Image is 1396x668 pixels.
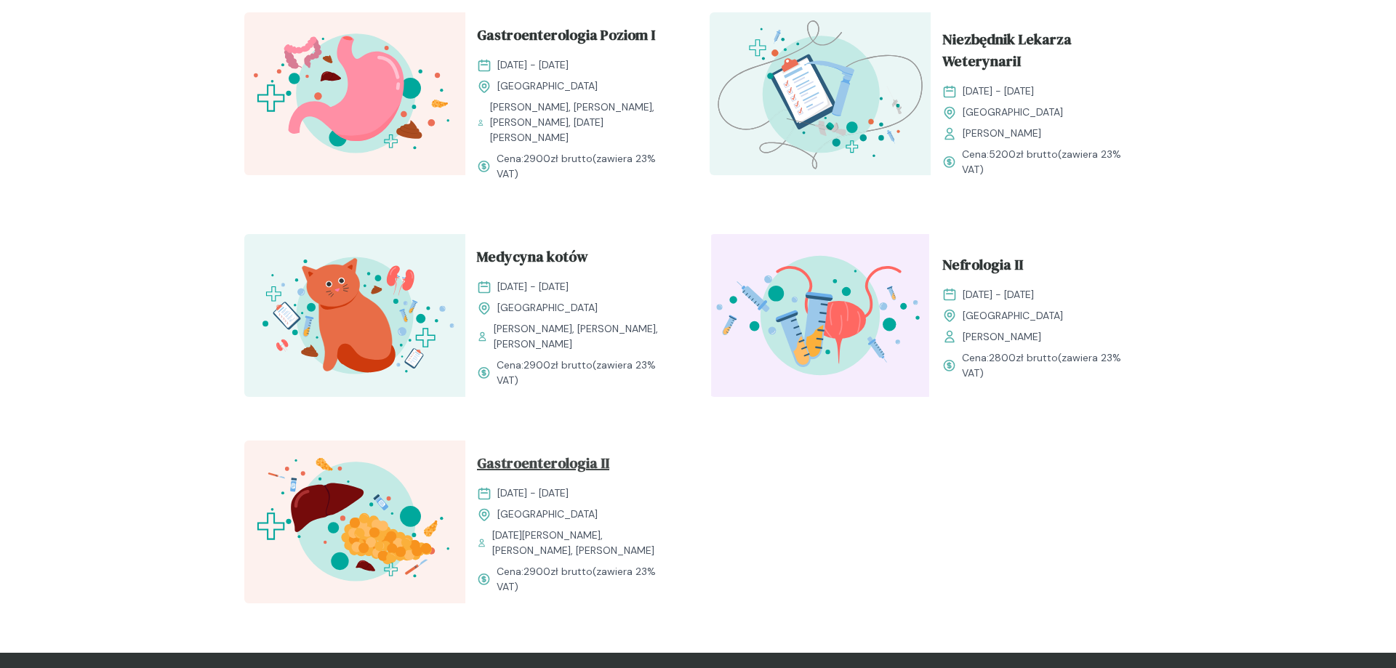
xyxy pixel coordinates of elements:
span: [GEOGRAPHIC_DATA] [497,300,598,315]
span: 2900 zł brutto [523,358,593,371]
a: Niezbędnik Lekarza WeterynariI [942,28,1140,78]
a: Medycyna kotów [477,246,675,273]
span: 2800 zł brutto [989,351,1058,364]
span: [DATE] - [DATE] [963,84,1034,99]
span: [DATE] - [DATE] [963,287,1034,302]
span: Nefrologia II [942,254,1023,281]
span: [GEOGRAPHIC_DATA] [497,507,598,522]
span: 2900 zł brutto [523,152,593,165]
span: Medycyna kotów [477,246,588,273]
img: ZpgBUh5LeNNTxPrX_Uro_T.svg [710,234,931,397]
span: Gastroenterologia Poziom I [477,24,655,52]
span: [PERSON_NAME] [963,329,1041,345]
span: [DATE] - [DATE] [497,486,569,501]
span: Cena: (zawiera 23% VAT) [497,564,675,595]
span: 5200 zł brutto [989,148,1058,161]
a: Gastroenterologia II [477,452,675,480]
a: Gastroenterologia Poziom I [477,24,675,52]
span: Cena: (zawiera 23% VAT) [497,151,675,182]
img: ZxkxEIF3NbkBX8eR_GastroII_T.svg [244,440,465,603]
img: aHe4VUMqNJQqH-M0_ProcMH_T.svg [710,12,931,175]
span: [PERSON_NAME] [963,126,1041,141]
span: Cena: (zawiera 23% VAT) [497,358,675,388]
span: [GEOGRAPHIC_DATA] [963,105,1063,120]
span: Cena: (zawiera 23% VAT) [962,350,1140,381]
span: [PERSON_NAME], [PERSON_NAME], [PERSON_NAME], [DATE][PERSON_NAME] [490,100,675,145]
img: aHfQZEMqNJQqH-e8_MedKot_T.svg [244,234,465,397]
span: [GEOGRAPHIC_DATA] [497,79,598,94]
img: Zpbdlx5LeNNTxNvT_GastroI_T.svg [244,12,465,175]
span: [DATE] - [DATE] [497,57,569,73]
span: Gastroenterologia II [477,452,609,480]
a: Nefrologia II [942,254,1140,281]
span: [DATE][PERSON_NAME], [PERSON_NAME], [PERSON_NAME] [492,528,675,558]
span: [GEOGRAPHIC_DATA] [963,308,1063,323]
span: Cena: (zawiera 23% VAT) [962,147,1140,177]
span: 2900 zł brutto [523,565,593,578]
span: [PERSON_NAME], [PERSON_NAME], [PERSON_NAME] [494,321,675,352]
span: [DATE] - [DATE] [497,279,569,294]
